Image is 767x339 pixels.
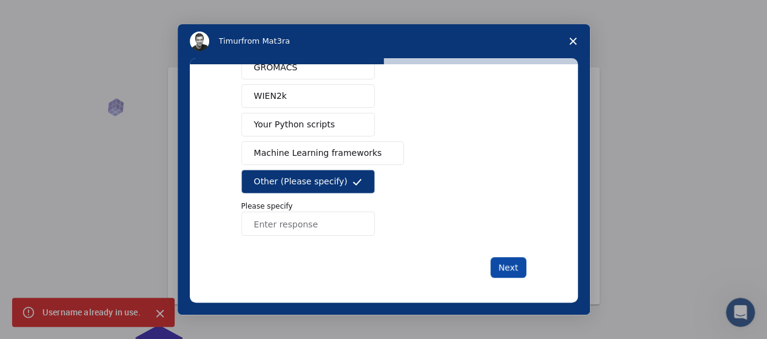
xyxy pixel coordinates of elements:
button: WIEN2k [241,84,375,108]
span: Timur [219,36,241,45]
span: Machine Learning frameworks [254,147,382,159]
button: Next [491,257,526,278]
span: Support [24,8,68,19]
img: Profile image for Timur [190,32,209,51]
span: Other (Please specify) [254,175,347,188]
span: Close survey [556,24,590,58]
button: Machine Learning frameworks [241,141,404,165]
input: Enter response [241,212,375,236]
button: GROMACS [241,56,375,79]
span: from Mat3ra [241,36,290,45]
button: Your Python scripts [241,113,375,136]
span: Your Python scripts [254,118,335,131]
button: Other (Please specify) [241,170,375,193]
span: GROMACS [254,61,298,74]
p: Please specify [241,201,526,212]
span: WIEN2k [254,90,287,102]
